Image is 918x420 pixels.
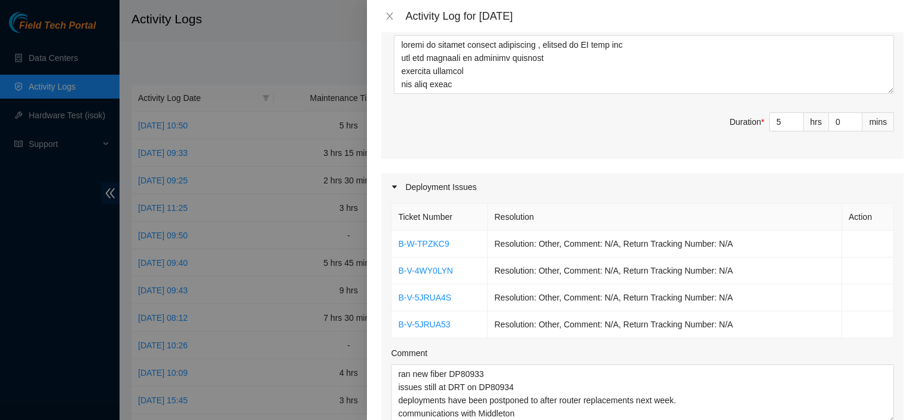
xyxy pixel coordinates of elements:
td: Resolution: Other, Comment: N/A, Return Tracking Number: N/A [488,284,842,311]
th: Ticket Number [391,204,488,231]
div: hrs [804,112,829,131]
a: B-W-TPZKC9 [398,239,449,249]
div: Duration [730,115,764,128]
a: B-V-5JRUA4S [398,293,451,302]
th: Resolution [488,204,842,231]
span: close [385,11,394,21]
td: Resolution: Other, Comment: N/A, Return Tracking Number: N/A [488,231,842,257]
a: B-V-5JRUA53 [398,320,450,329]
span: caret-right [391,183,398,191]
label: Comment [391,347,427,360]
td: Resolution: Other, Comment: N/A, Return Tracking Number: N/A [488,311,842,338]
div: Deployment Issues [381,173,904,201]
div: mins [862,112,894,131]
button: Close [381,11,398,22]
textarea: Comment [394,35,894,94]
a: B-V-4WY0LYN [398,266,453,275]
th: Action [842,204,894,231]
div: Activity Log for [DATE] [405,10,904,23]
td: Resolution: Other, Comment: N/A, Return Tracking Number: N/A [488,257,842,284]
